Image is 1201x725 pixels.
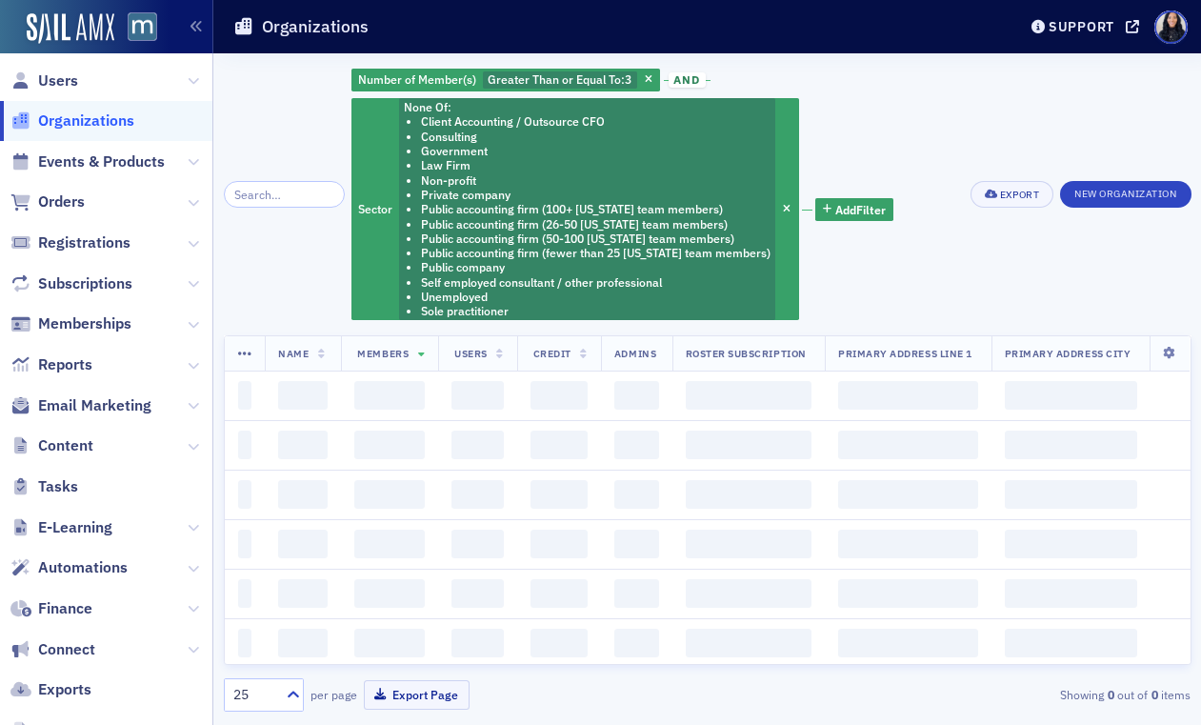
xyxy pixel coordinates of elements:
[38,354,92,375] span: Reports
[238,480,252,509] span: ‌
[614,347,656,360] span: Admins
[114,12,157,45] a: View Homepage
[238,431,252,459] span: ‌
[38,111,134,131] span: Organizations
[421,173,771,188] li: Non-profit
[530,431,588,459] span: ‌
[1005,431,1137,459] span: ‌
[421,246,771,260] li: Public accounting firm (fewer than 25 [US_STATE] team members)
[454,347,488,360] span: Users
[1005,347,1131,360] span: Primary Address City
[10,639,95,660] a: Connect
[614,431,659,459] span: ‌
[838,381,978,410] span: ‌
[238,579,252,608] span: ‌
[421,217,771,232] li: Public accounting firm (26-50 [US_STATE] team members)
[354,629,425,657] span: ‌
[262,15,369,38] h1: Organizations
[354,381,425,410] span: ‌
[404,99,451,114] span: None Of :
[815,198,893,222] button: AddFilter
[686,347,807,360] span: Roster Subscription
[421,144,771,158] li: Government
[10,557,128,578] a: Automations
[838,629,978,657] span: ‌
[38,273,132,294] span: Subscriptions
[882,686,1191,703] div: Showing out of items
[614,381,659,410] span: ‌
[38,679,91,700] span: Exports
[625,71,631,87] span: 3
[354,431,425,459] span: ‌
[38,476,78,497] span: Tasks
[10,111,134,131] a: Organizations
[278,431,328,459] span: ‌
[233,685,275,705] div: 25
[488,71,625,87] span: Greater Than or Equal To :
[10,435,93,456] a: Content
[38,313,131,334] span: Memberships
[1005,480,1137,509] span: ‌
[278,347,309,360] span: Name
[421,290,771,304] li: Unemployed
[421,260,771,274] li: Public company
[10,191,85,212] a: Orders
[1005,629,1137,657] span: ‌
[533,347,571,360] span: Credit
[614,579,659,608] span: ‌
[128,12,157,42] img: SailAMX
[421,130,771,144] li: Consulting
[451,381,504,410] span: ‌
[835,201,886,218] span: Add Filter
[1148,686,1161,703] strong: 0
[451,530,504,558] span: ‌
[686,480,811,509] span: ‌
[10,70,78,91] a: Users
[530,480,588,509] span: ‌
[838,431,978,459] span: ‌
[224,181,346,208] input: Search…
[354,579,425,608] span: ‌
[1060,184,1191,201] a: New Organization
[278,579,328,608] span: ‌
[278,381,328,410] span: ‌
[1005,530,1137,558] span: ‌
[238,381,252,410] span: ‌
[10,476,78,497] a: Tasks
[421,275,771,290] li: Self employed consultant / other professional
[354,530,425,558] span: ‌
[838,347,972,360] span: Primary Address Line 1
[686,381,811,410] span: ‌
[686,579,811,608] span: ‌
[10,273,132,294] a: Subscriptions
[38,232,130,253] span: Registrations
[421,114,771,129] li: Client Accounting / Outsource CFO
[38,151,165,172] span: Events & Products
[10,232,130,253] a: Registrations
[357,347,409,360] span: Members
[686,431,811,459] span: ‌
[1005,381,1137,410] span: ‌
[238,530,252,558] span: ‌
[664,72,711,88] button: and
[278,629,328,657] span: ‌
[38,395,151,416] span: Email Marketing
[38,517,112,538] span: E-Learning
[451,480,504,509] span: ‌
[10,517,112,538] a: E-Learning
[451,431,504,459] span: ‌
[614,629,659,657] span: ‌
[38,435,93,456] span: Content
[10,151,165,172] a: Events & Products
[358,201,392,216] span: Sector
[614,530,659,558] span: ‌
[451,629,504,657] span: ‌
[421,304,771,318] li: Sole practitioner
[530,579,588,608] span: ‌
[421,158,771,172] li: Law Firm
[278,530,328,558] span: ‌
[10,395,151,416] a: Email Marketing
[10,598,92,619] a: Finance
[310,686,357,703] label: per page
[669,72,706,88] span: and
